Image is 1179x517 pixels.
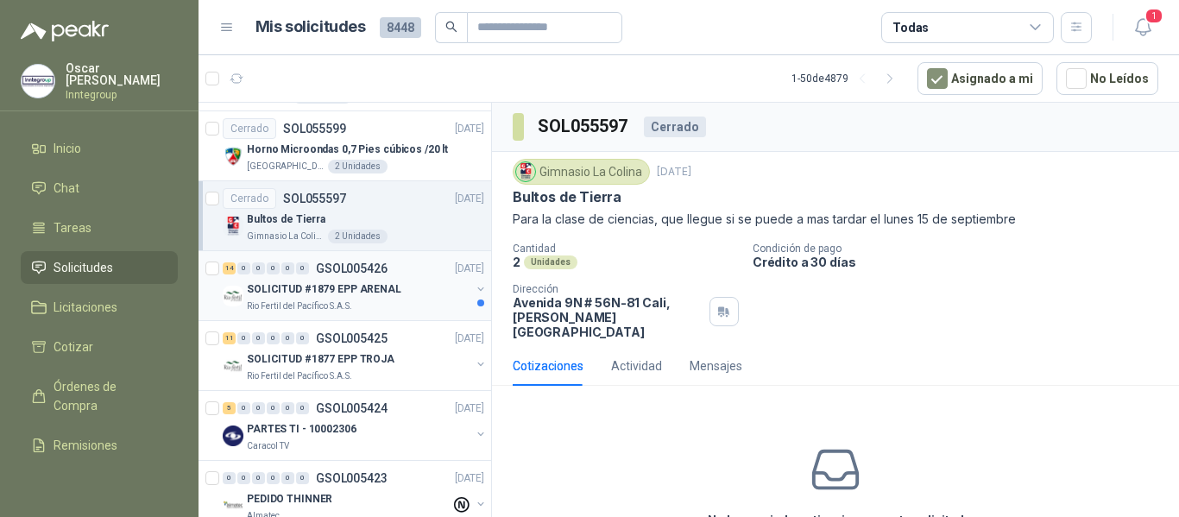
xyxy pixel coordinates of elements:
[316,262,388,274] p: GSOL005426
[283,192,346,205] p: SOL055597
[281,262,294,274] div: 0
[513,159,650,185] div: Gimnasio La Colina
[445,21,457,33] span: search
[644,117,706,137] div: Cerrado
[252,472,265,484] div: 0
[753,243,1172,255] p: Condición de pago
[21,132,178,165] a: Inicio
[223,402,236,414] div: 5
[328,230,388,243] div: 2 Unidades
[223,146,243,167] img: Company Logo
[513,295,703,339] p: Avenida 9N # 56N-81 Cali , [PERSON_NAME][GEOGRAPHIC_DATA]
[21,370,178,422] a: Órdenes de Compra
[21,251,178,284] a: Solicitudes
[316,472,388,484] p: GSOL005423
[516,162,535,181] img: Company Logo
[247,439,289,453] p: Caracol TV
[455,400,484,417] p: [DATE]
[513,210,1158,229] p: Para la clase de ciencias, que llegue si se puede a mas tardar el lunes 15 de septiembre
[690,356,742,375] div: Mensajes
[538,113,630,140] h3: SOL055597
[66,90,178,100] p: Inntegroup
[247,299,352,313] p: Rio Fertil del Pacífico S.A.S.
[54,179,79,198] span: Chat
[21,21,109,41] img: Logo peakr
[892,18,929,37] div: Todas
[513,255,520,269] p: 2
[223,495,243,516] img: Company Logo
[54,337,93,356] span: Cotizar
[267,472,280,484] div: 0
[21,172,178,205] a: Chat
[54,139,81,158] span: Inicio
[223,216,243,236] img: Company Logo
[21,291,178,324] a: Licitaciones
[252,332,265,344] div: 0
[281,332,294,344] div: 0
[513,283,703,295] p: Dirección
[247,491,332,508] p: PEDIDO THINNER
[247,142,448,158] p: Horno Microondas 0,7 Pies cúbicos /20 lt
[281,472,294,484] div: 0
[296,472,309,484] div: 0
[66,62,178,86] p: Oscar [PERSON_NAME]
[455,261,484,277] p: [DATE]
[237,332,250,344] div: 0
[455,191,484,207] p: [DATE]
[199,111,491,181] a: CerradoSOL055599[DATE] Company LogoHorno Microondas 0,7 Pies cúbicos /20 lt[GEOGRAPHIC_DATA][PERS...
[247,281,401,298] p: SOLICITUD #1879 EPP ARENAL
[223,118,276,139] div: Cerrado
[223,356,243,376] img: Company Logo
[1127,12,1158,43] button: 1
[247,211,325,228] p: Bultos de Tierra
[252,262,265,274] div: 0
[267,402,280,414] div: 0
[455,470,484,487] p: [DATE]
[513,188,621,206] p: Bultos de Tierra
[54,258,113,277] span: Solicitudes
[255,15,366,40] h1: Mis solicitudes
[237,262,250,274] div: 0
[223,188,276,209] div: Cerrado
[247,421,356,438] p: PARTES TI - 10002306
[223,426,243,446] img: Company Logo
[237,402,250,414] div: 0
[753,255,1172,269] p: Crédito a 30 días
[316,332,388,344] p: GSOL005425
[21,331,178,363] a: Cotizar
[455,121,484,137] p: [DATE]
[281,402,294,414] div: 0
[54,377,161,415] span: Órdenes de Compra
[455,331,484,347] p: [DATE]
[21,211,178,244] a: Tareas
[1144,8,1163,24] span: 1
[21,429,178,462] a: Remisiones
[513,243,739,255] p: Cantidad
[380,17,421,38] span: 8448
[1056,62,1158,95] button: No Leídos
[223,286,243,306] img: Company Logo
[611,356,662,375] div: Actividad
[247,230,325,243] p: Gimnasio La Colina
[223,262,236,274] div: 14
[524,255,577,269] div: Unidades
[223,332,236,344] div: 11
[54,298,117,317] span: Licitaciones
[247,160,325,173] p: [GEOGRAPHIC_DATA][PERSON_NAME]
[223,328,488,383] a: 11 0 0 0 0 0 GSOL005425[DATE] Company LogoSOLICITUD #1877 EPP TROJARio Fertil del Pacífico S.A.S.
[283,123,346,135] p: SOL055599
[21,469,178,501] a: Configuración
[267,262,280,274] div: 0
[791,65,904,92] div: 1 - 50 de 4879
[917,62,1043,95] button: Asignado a mi
[54,218,91,237] span: Tareas
[267,332,280,344] div: 0
[296,332,309,344] div: 0
[252,402,265,414] div: 0
[328,160,388,173] div: 2 Unidades
[223,472,236,484] div: 0
[657,164,691,180] p: [DATE]
[247,351,394,368] p: SOLICITUD #1877 EPP TROJA
[316,402,388,414] p: GSOL005424
[199,181,491,251] a: CerradoSOL055597[DATE] Company LogoBultos de TierraGimnasio La Colina2 Unidades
